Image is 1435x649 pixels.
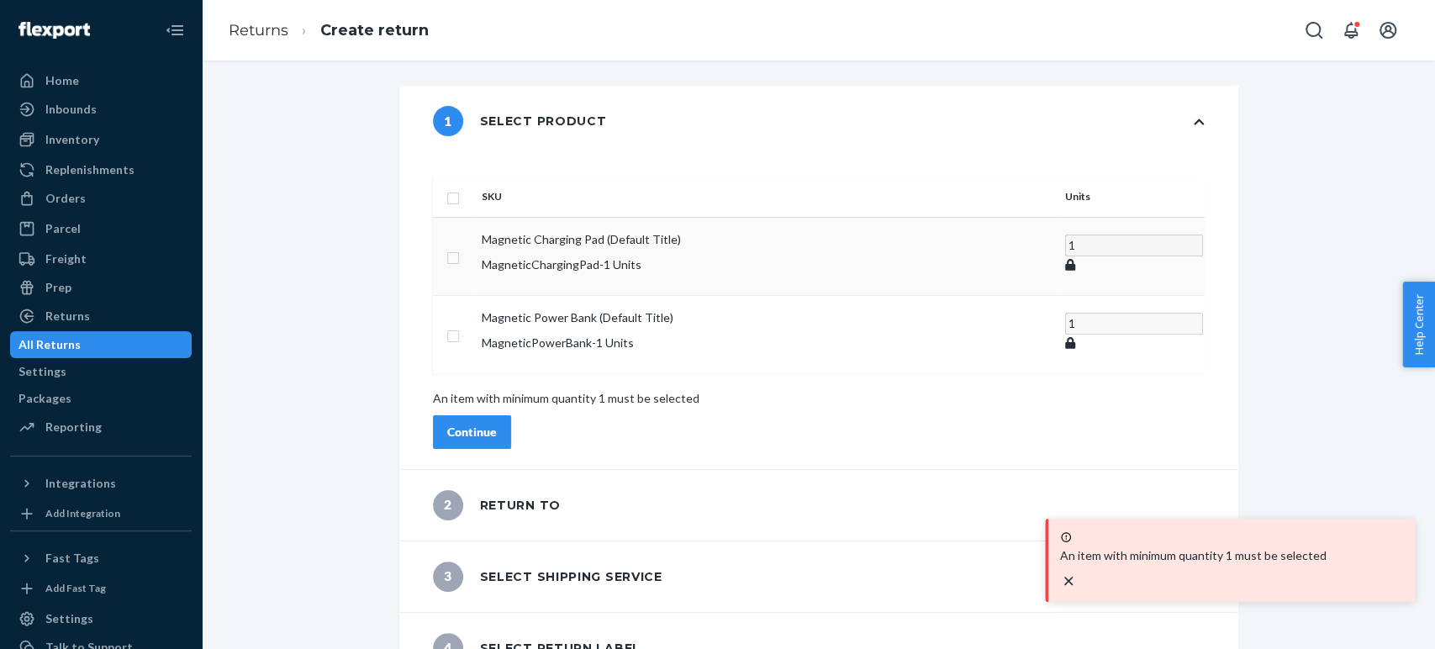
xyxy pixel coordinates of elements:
a: Packages [10,385,192,412]
p: Magnetic Power Bank (Default Title) [482,309,1052,326]
div: Freight [45,251,87,267]
a: Returns [229,21,288,40]
span: 1 [433,106,463,136]
div: Select product [433,106,607,136]
img: Flexport logo [18,22,90,39]
div: Add Fast Tag [45,581,106,595]
th: SKU [475,177,1058,217]
a: Create return [320,21,429,40]
span: 3 [433,562,463,592]
p: MagneticChargingPad - 1 Units [482,256,1052,273]
a: Replenishments [10,156,192,183]
p: An item with minimum quantity 1 must be selected [1060,547,1403,564]
div: Return to [433,490,561,520]
button: Open Search Box [1297,13,1331,47]
input: Enter quantity [1065,313,1203,335]
div: Inbounds [45,101,97,118]
p: An item with minimum quantity 1 must be selected [433,390,1205,407]
a: Add Integration [10,504,192,524]
div: Home [45,72,79,89]
div: Select shipping service [433,562,662,592]
div: Fast Tags [45,550,99,567]
p: Magnetic Charging Pad (Default Title) [482,231,1052,248]
div: Parcel [45,220,81,237]
div: Reporting [45,419,102,435]
a: Inventory [10,126,192,153]
button: Continue [433,415,511,449]
input: Enter quantity [1065,235,1203,256]
a: Reporting [10,414,192,441]
div: Prep [45,279,71,296]
a: Inbounds [10,96,192,123]
button: Open account menu [1371,13,1405,47]
div: Integrations [45,475,116,492]
a: All Returns [10,331,192,358]
a: Home [10,67,192,94]
svg: close toast [1060,572,1077,589]
ol: breadcrumbs [215,6,442,55]
th: Units [1058,177,1205,217]
div: All Returns [18,336,81,353]
button: Help Center [1402,282,1435,367]
button: Open notifications [1334,13,1368,47]
div: Add Integration [45,506,120,520]
a: Freight [10,245,192,272]
a: Settings [10,605,192,632]
div: Continue [447,424,497,441]
div: Orders [45,190,86,207]
a: Parcel [10,215,192,242]
a: Add Fast Tag [10,578,192,599]
button: Close Navigation [158,13,192,47]
div: Settings [45,610,93,627]
div: Replenishments [45,161,135,178]
div: Returns [45,308,90,324]
span: 2 [433,490,463,520]
button: Fast Tags [10,545,192,572]
a: Settings [10,358,192,385]
div: Packages [18,390,71,407]
a: Prep [10,274,192,301]
p: MagneticPowerBank - 1 Units [482,335,1052,351]
button: Integrations [10,470,192,497]
a: Orders [10,185,192,212]
div: Settings [18,363,66,380]
a: Returns [10,303,192,330]
div: Inventory [45,131,99,148]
